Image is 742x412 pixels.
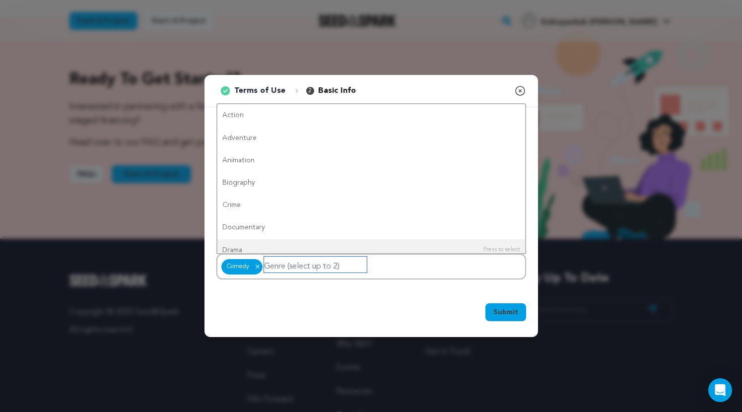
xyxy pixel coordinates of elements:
button: Remove item: '5' [253,264,262,270]
div: Action [217,104,525,127]
div: Open Intercom Messenger [708,378,732,402]
div: Documentary [217,216,525,239]
div: Adventure [217,127,525,149]
span: Submit [493,307,518,317]
div: Crime [217,194,525,216]
div: Comedy [221,259,263,275]
input: Genre (select up to 2) [264,257,367,273]
div: Biography [217,172,525,194]
span: 2 [306,87,314,95]
div: Animation [217,149,525,172]
div: Drama [217,239,525,262]
button: Submit [485,303,526,321]
p: Terms of Use [234,85,285,97]
p: Basic Info [318,85,356,97]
